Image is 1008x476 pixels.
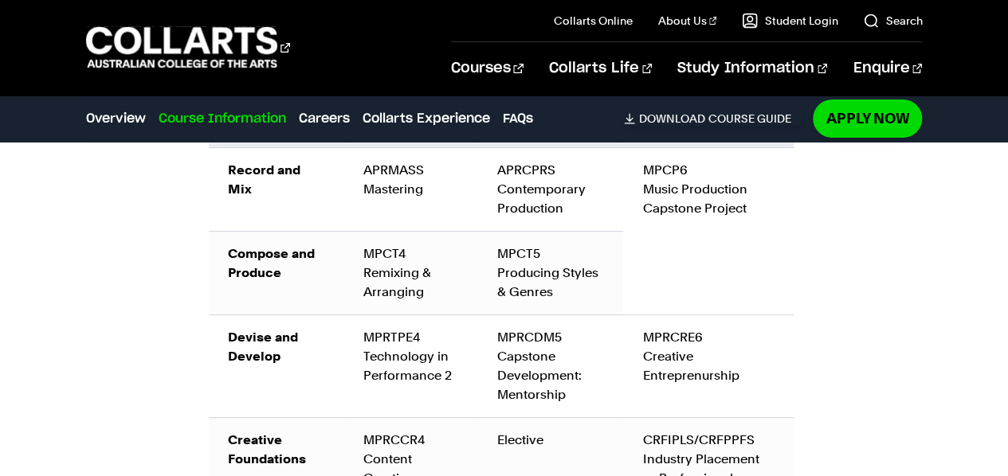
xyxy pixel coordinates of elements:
a: DownloadCourse Guide [624,111,803,126]
a: FAQs [503,109,533,128]
a: Apply Now [813,99,922,137]
div: Go to homepage [86,25,290,70]
div: MPRTPE4 Technology in Performance 2 [363,328,459,385]
a: Student Login [742,13,837,29]
td: MPCT5 Producing Styles & Genres [478,232,623,315]
a: About Us [658,13,717,29]
a: Study Information [677,42,827,95]
strong: Creative Foundations [228,432,306,466]
span: Download [638,111,704,126]
a: Search [863,13,922,29]
a: Courses [451,42,524,95]
td: APRCPRS Contemporary Production [478,148,623,232]
strong: Record and Mix [228,162,300,197]
td: MPCT4 Remixing & Arranging [344,232,478,315]
a: Collarts Online [554,13,633,29]
a: Course Information [159,109,286,128]
td: APRMASS Mastering [344,148,478,232]
td: MPCP6 Music Production Capstone Project [623,148,794,315]
a: Collarts Experience [363,109,490,128]
a: Enquire [853,42,922,95]
strong: Devise and Develop [228,330,298,364]
a: Collarts Life [549,42,652,95]
strong: Compose and Produce [228,246,315,280]
a: Overview [86,109,146,128]
a: Careers [299,109,350,128]
td: MPRCRE6 Creative Entreprenurship [623,315,794,418]
div: MPRCDM5 Capstone Development: Mentorship [497,328,604,404]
